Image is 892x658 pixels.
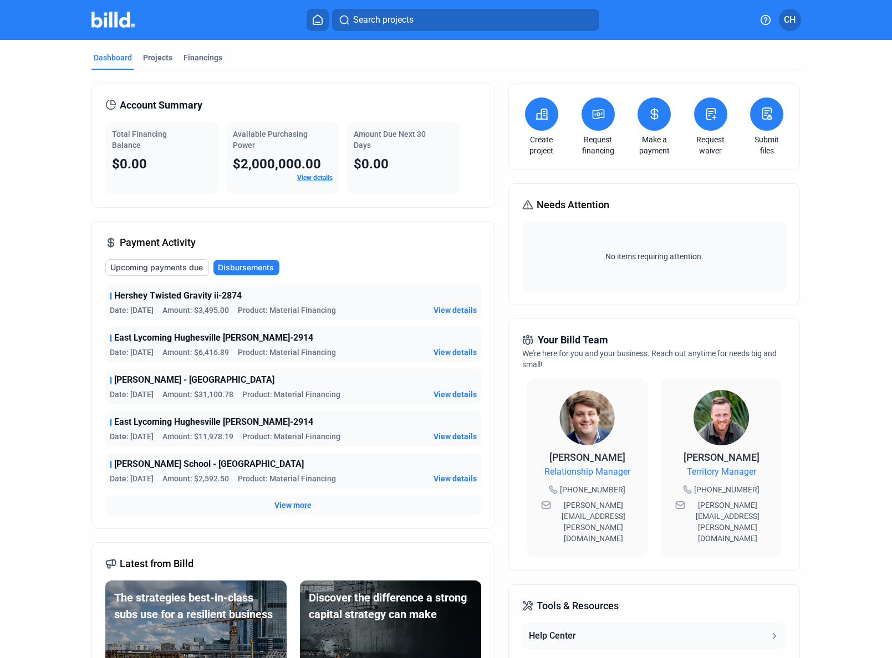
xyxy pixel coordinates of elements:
[549,451,625,463] span: [PERSON_NAME]
[114,331,313,345] span: East Lycoming Hughesville [PERSON_NAME]-2914
[120,97,202,113] span: Account Summary
[687,500,767,544] span: [PERSON_NAME][EMAIL_ADDRESS][PERSON_NAME][DOMAIN_NAME]
[143,52,172,63] div: Projects
[537,197,609,213] span: Needs Attention
[162,305,229,316] span: Amount: $3,495.00
[522,349,777,369] span: We're here for you and your business. Reach out anytime for needs big and small!
[553,500,633,544] span: [PERSON_NAME][EMAIL_ADDRESS][PERSON_NAME][DOMAIN_NAME]
[120,235,196,250] span: Payment Activity
[184,52,222,63] div: Financings
[238,347,336,358] span: Product: Material Financing
[242,389,340,400] span: Product: Material Financing
[114,457,304,471] span: [PERSON_NAME] School - [GEOGRAPHIC_DATA]
[527,251,782,262] span: No items requiring attention.
[687,465,756,479] span: Territory Manager
[162,347,229,358] span: Amount: $6,416.89
[434,473,477,484] button: View details
[694,390,749,445] img: Territory Manager
[559,390,615,445] img: Relationship Manager
[694,484,760,495] span: [PHONE_NUMBER]
[218,262,274,273] span: Disbursements
[354,156,389,172] span: $0.00
[544,465,630,479] span: Relationship Manager
[114,415,313,429] span: East Lycoming Hughesville [PERSON_NAME]-2914
[579,134,618,156] a: Request financing
[114,589,278,623] div: The strategies best-in-class subs use for a resilient business
[353,13,414,27] span: Search projects
[635,134,674,156] a: Make a payment
[354,130,426,150] span: Amount Due Next 30 Days
[105,259,209,276] button: Upcoming payments due
[538,332,608,348] span: Your Billd Team
[110,389,154,400] span: Date: [DATE]
[297,174,333,182] a: View details
[110,473,154,484] span: Date: [DATE]
[309,589,472,623] div: Discover the difference a strong capital strategy can make
[110,262,203,273] span: Upcoming payments due
[537,598,619,614] span: Tools & Resources
[779,9,801,31] button: CH
[91,12,135,28] img: Billd Company Logo
[94,52,132,63] div: Dashboard
[112,130,167,150] span: Total Financing Balance
[238,473,336,484] span: Product: Material Financing
[114,289,242,302] span: Hershey Twisted Gravity ii-2874
[238,305,336,316] span: Product: Material Financing
[110,431,154,442] span: Date: [DATE]
[434,431,477,442] button: View details
[434,305,477,316] button: View details
[434,347,477,358] button: View details
[112,156,147,172] span: $0.00
[162,389,233,400] span: Amount: $31,100.78
[529,629,576,642] div: Help Center
[162,473,229,484] span: Amount: $2,592.50
[684,451,760,463] span: [PERSON_NAME]
[213,260,279,275] button: Disbursements
[332,9,599,31] button: Search projects
[110,305,154,316] span: Date: [DATE]
[691,134,730,156] a: Request waiver
[274,500,312,511] button: View more
[120,556,193,572] span: Latest from Billd
[522,623,786,649] button: Help Center
[434,389,477,400] button: View details
[233,156,321,172] span: $2,000,000.00
[110,347,154,358] span: Date: [DATE]
[747,134,786,156] a: Submit files
[784,13,796,27] span: CH
[114,373,274,387] span: [PERSON_NAME] - [GEOGRAPHIC_DATA]
[522,134,561,156] a: Create project
[162,431,233,442] span: Amount: $11,978.19
[560,484,625,495] span: [PHONE_NUMBER]
[233,130,308,150] span: Available Purchasing Power
[242,431,340,442] span: Product: Material Financing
